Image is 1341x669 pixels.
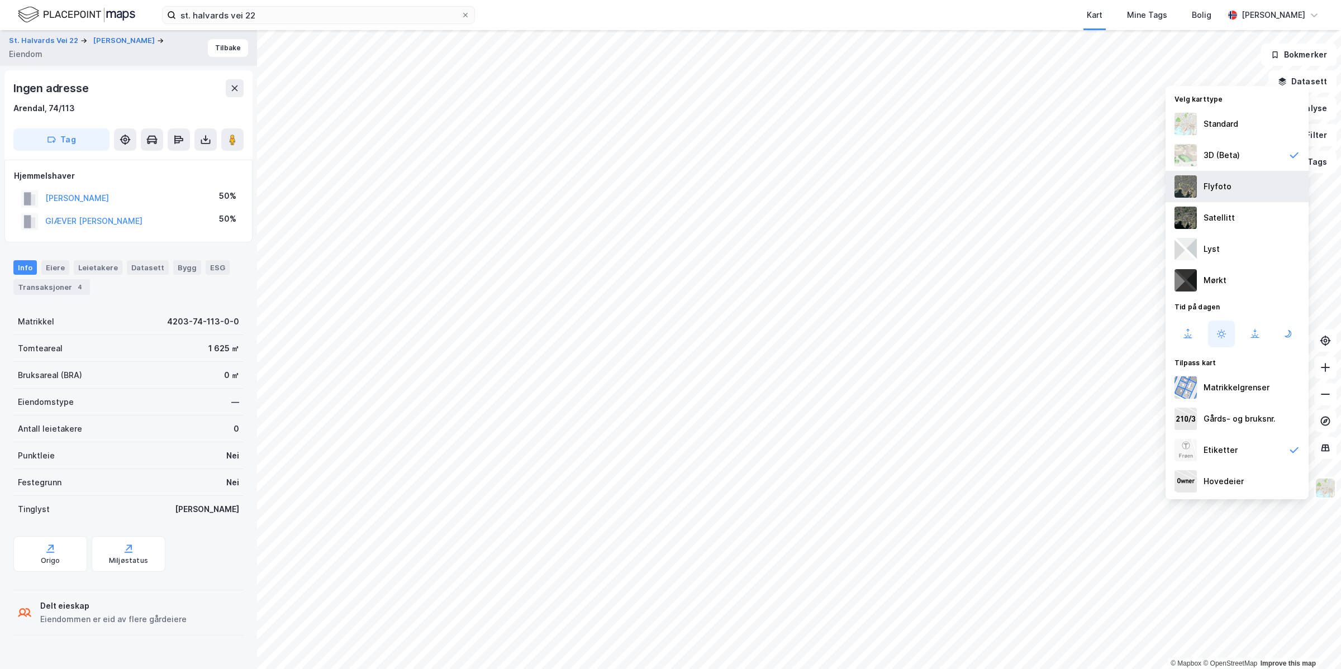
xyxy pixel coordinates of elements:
img: Z [1174,144,1197,166]
div: Gårds- og bruksnr. [1204,412,1276,426]
div: Tomteareal [18,342,63,355]
img: cadastreKeys.547ab17ec502f5a4ef2b.jpeg [1174,408,1197,430]
div: Matrikkelgrenser [1204,381,1269,394]
div: Transaksjoner [13,279,90,295]
div: Datasett [127,260,169,275]
div: Satellitt [1204,211,1235,224]
div: 4 [74,281,85,293]
div: Antall leietakere [18,422,82,436]
div: Arendal, 74/113 [13,102,75,115]
div: 4203-74-113-0-0 [167,315,239,328]
button: Tag [13,128,110,151]
div: Delt eieskap [40,599,187,613]
div: Info [13,260,37,275]
div: Kontrollprogram for chat [1285,615,1341,669]
div: Origo [41,556,60,565]
button: Bokmerker [1261,44,1337,66]
div: Etiketter [1204,443,1238,457]
div: Festegrunn [18,476,61,489]
div: Eiendomstype [18,395,74,409]
div: Leietakere [74,260,122,275]
div: Mine Tags [1127,8,1167,22]
div: Lyst [1204,242,1220,256]
div: Matrikkel [18,315,54,328]
div: Flyfoto [1204,180,1231,193]
img: Z [1174,113,1197,135]
button: St. Halvards Vei 22 [9,35,80,46]
img: Z [1174,439,1197,461]
div: 1 625 ㎡ [208,342,239,355]
img: Z [1174,175,1197,198]
div: 0 [234,422,239,436]
div: Eiendommen er eid av flere gårdeiere [40,613,187,626]
input: Søk på adresse, matrikkel, gårdeiere, leietakere eller personer [176,7,461,23]
img: cadastreBorders.cfe08de4b5ddd52a10de.jpeg [1174,376,1197,399]
div: — [231,395,239,409]
div: 50% [219,212,236,226]
img: majorOwner.b5e170eddb5c04bfeeff.jpeg [1174,470,1197,493]
a: Mapbox [1171,660,1201,667]
img: luj3wr1y2y3+OchiMxRmMxRlscgabnMEmZ7DJGWxyBpucwSZnsMkZbHIGm5zBJmewyRlscgabnMEmZ7DJGWxyBpucwSZnsMkZ... [1174,238,1197,260]
button: Datasett [1268,70,1337,93]
div: Bruksareal (BRA) [18,369,82,382]
div: [PERSON_NAME] [175,503,239,516]
button: Tags [1285,151,1337,173]
a: OpenStreetMap [1203,660,1257,667]
div: Tid på dagen [1166,296,1309,316]
div: [PERSON_NAME] [1242,8,1305,22]
div: Nei [226,476,239,489]
img: 9k= [1174,207,1197,229]
div: 3D (Beta) [1204,149,1240,162]
div: Bygg [173,260,201,275]
div: Miljøstatus [109,556,148,565]
img: nCdM7BzjoCAAAAAElFTkSuQmCC [1174,269,1197,292]
button: [PERSON_NAME] [93,35,157,46]
div: Mørkt [1204,274,1226,287]
a: Improve this map [1261,660,1316,667]
img: Z [1315,477,1336,499]
img: logo.f888ab2527a4732fd821a326f86c7f29.svg [18,5,135,25]
div: Bolig [1192,8,1211,22]
div: 0 ㎡ [224,369,239,382]
button: Tilbake [208,39,248,57]
button: Filter [1283,124,1337,146]
div: Eiere [41,260,69,275]
div: Standard [1204,117,1238,131]
div: ESG [206,260,230,275]
div: Eiendom [9,47,42,61]
div: Tinglyst [18,503,50,516]
div: Hovedeier [1204,475,1244,488]
div: Punktleie [18,449,55,462]
div: 50% [219,189,236,203]
iframe: Chat Widget [1285,615,1341,669]
div: Ingen adresse [13,79,91,97]
div: Hjemmelshaver [14,169,243,183]
div: Velg karttype [1166,88,1309,108]
div: Kart [1087,8,1102,22]
div: Nei [226,449,239,462]
div: Tilpass kart [1166,352,1309,372]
